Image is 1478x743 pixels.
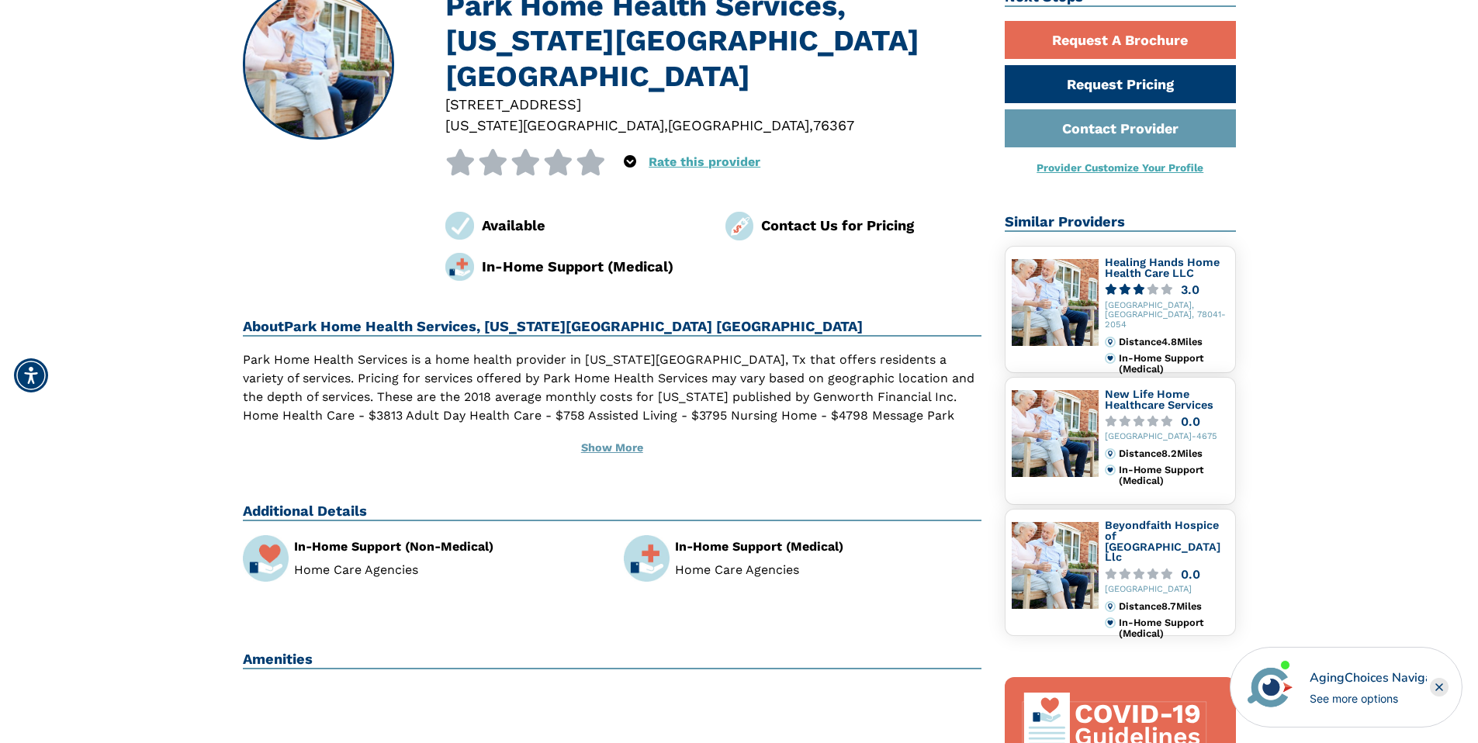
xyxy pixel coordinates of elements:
li: Home Care Agencies [675,564,981,576]
div: AgingChoices Navigator [1310,669,1427,687]
span: [US_STATE][GEOGRAPHIC_DATA] [445,117,664,133]
a: Beyondfaith Hospice of [GEOGRAPHIC_DATA] Llc [1105,519,1220,563]
img: primary.svg [1105,617,1116,628]
li: Home Care Agencies [294,564,601,576]
a: 0.0 [1105,568,1229,580]
a: Request A Brochure [1005,21,1236,59]
img: primary.svg [1105,465,1116,475]
span: , [809,117,813,133]
div: 0.0 [1181,568,1200,580]
a: Healing Hands Home Health Care LLC [1105,256,1220,279]
div: 0.0 [1181,416,1200,427]
div: See more options [1310,690,1427,707]
div: Distance 4.8 Miles [1119,337,1228,347]
div: 76367 [813,115,854,136]
img: distance.svg [1105,448,1116,459]
img: avatar [1244,661,1296,714]
h2: Additional Details [243,503,982,521]
a: 0.0 [1105,416,1229,427]
div: [GEOGRAPHIC_DATA], [GEOGRAPHIC_DATA], 78041-2054 [1105,301,1229,330]
span: , [664,117,668,133]
div: Accessibility Menu [14,358,48,392]
h2: About Park Home Health Services, [US_STATE][GEOGRAPHIC_DATA] [GEOGRAPHIC_DATA] [243,318,982,337]
a: Rate this provider [649,154,760,169]
div: In-Home Support (Medical) [1119,353,1228,375]
div: Close [1430,678,1449,696]
img: primary.svg [1105,353,1116,364]
div: Distance 8.7 Miles [1119,601,1228,612]
div: In-Home Support (Medical) [1119,617,1228,640]
img: distance.svg [1105,601,1116,612]
a: Provider Customize Your Profile [1037,161,1203,174]
a: New Life Home Healthcare Services [1105,388,1213,411]
div: Contact Us for Pricing [761,215,981,236]
a: Contact Provider [1005,109,1236,147]
div: [GEOGRAPHIC_DATA]-4675 [1105,432,1229,442]
a: 3.0 [1105,284,1229,295]
h2: Amenities [243,651,982,669]
p: Park Home Health Services is a home health provider in [US_STATE][GEOGRAPHIC_DATA], Tx that offer... [243,351,982,444]
div: In-Home Support (Medical) [482,256,702,277]
button: Show More [243,431,982,465]
div: Distance 8.2 Miles [1119,448,1228,459]
a: Request Pricing [1005,65,1236,103]
div: In-Home Support (Medical) [1119,465,1228,487]
div: [STREET_ADDRESS] [445,94,981,115]
span: [GEOGRAPHIC_DATA] [668,117,809,133]
h2: Similar Providers [1005,213,1236,232]
div: Popover trigger [624,149,636,175]
div: In-Home Support (Medical) [675,541,981,553]
img: distance.svg [1105,337,1116,347]
div: In-Home Support (Non-Medical) [294,541,601,553]
div: 3.0 [1181,284,1199,295]
div: [GEOGRAPHIC_DATA] [1105,585,1229,595]
div: Available [482,215,702,236]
